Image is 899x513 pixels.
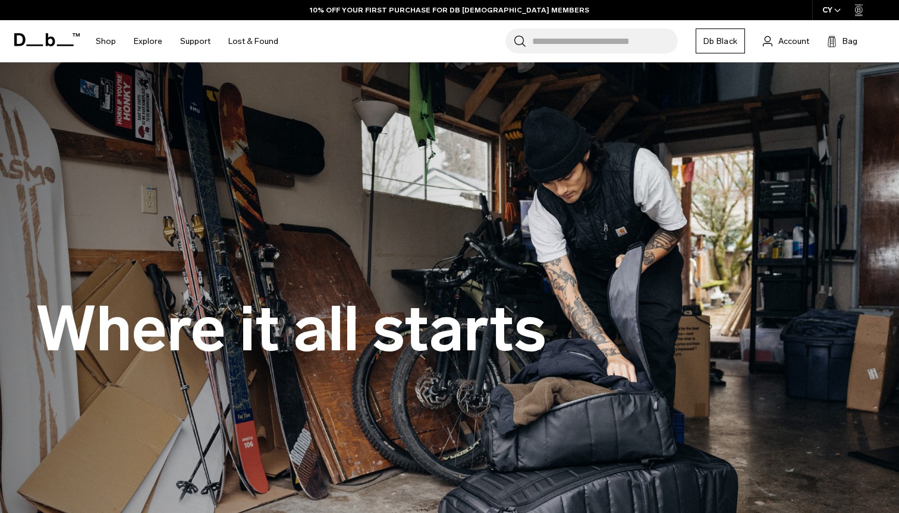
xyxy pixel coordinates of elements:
[696,28,745,53] a: Db Black
[87,20,287,62] nav: Main Navigation
[827,34,857,48] button: Bag
[36,295,546,364] h1: Where it all starts
[180,20,210,62] a: Support
[843,35,857,47] span: Bag
[763,34,809,48] a: Account
[310,5,589,15] a: 10% OFF YOUR FIRST PURCHASE FOR DB [DEMOGRAPHIC_DATA] MEMBERS
[778,35,809,47] span: Account
[228,20,278,62] a: Lost & Found
[96,20,116,62] a: Shop
[134,20,162,62] a: Explore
